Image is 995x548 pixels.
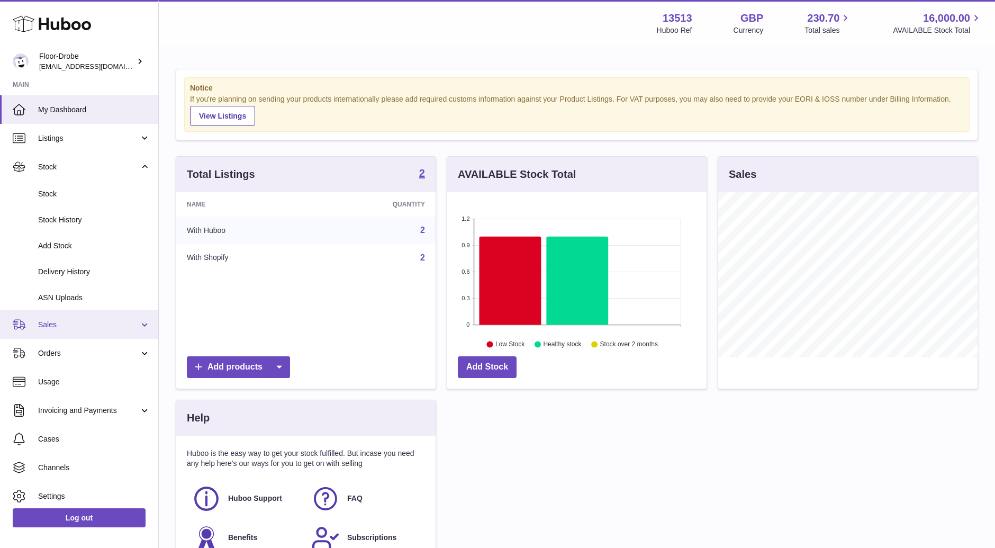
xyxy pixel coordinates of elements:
[190,106,255,126] a: View Listings
[462,268,469,275] text: 0.6
[38,267,150,277] span: Delivery History
[192,484,301,513] a: Huboo Support
[420,253,425,262] a: 2
[38,105,150,115] span: My Dashboard
[923,11,970,25] span: 16,000.00
[495,340,525,348] text: Low Stock
[466,321,469,328] text: 0
[729,167,756,182] h3: Sales
[187,356,290,378] a: Add products
[420,226,425,235] a: 2
[600,340,658,348] text: Stock over 2 months
[190,94,964,126] div: If you're planning on sending your products internationally please add required customs informati...
[804,25,852,35] span: Total sales
[893,11,982,35] a: 16,000.00 AVAILABLE Stock Total
[38,348,139,358] span: Orders
[347,493,363,504] span: FAQ
[228,493,282,504] span: Huboo Support
[807,11,839,25] span: 230.70
[543,340,582,348] text: Healthy stock
[316,192,436,217] th: Quantity
[176,192,316,217] th: Name
[190,83,964,93] strong: Notice
[804,11,852,35] a: 230.70 Total sales
[740,11,763,25] strong: GBP
[228,533,257,543] span: Benefits
[187,411,210,425] h3: Help
[458,356,517,378] a: Add Stock
[38,215,150,225] span: Stock History
[419,168,425,178] strong: 2
[187,448,425,469] p: Huboo is the easy way to get your stock fulfilled. But incase you need any help here's our ways f...
[462,215,469,222] text: 1.2
[347,533,396,543] span: Subscriptions
[38,162,139,172] span: Stock
[39,51,134,71] div: Floor-Drobe
[38,463,150,473] span: Channels
[893,25,982,35] span: AVAILABLE Stock Total
[311,484,420,513] a: FAQ
[38,491,150,501] span: Settings
[39,62,156,70] span: [EMAIL_ADDRESS][DOMAIN_NAME]
[38,189,150,199] span: Stock
[38,377,150,387] span: Usage
[419,168,425,181] a: 2
[734,25,764,35] div: Currency
[13,53,29,69] img: jthurling@live.com
[38,406,139,416] span: Invoicing and Payments
[38,320,139,330] span: Sales
[458,167,576,182] h3: AVAILABLE Stock Total
[176,244,316,272] td: With Shopify
[38,293,150,303] span: ASN Uploads
[13,508,146,527] a: Log out
[187,167,255,182] h3: Total Listings
[38,133,139,143] span: Listings
[38,434,150,444] span: Cases
[663,11,692,25] strong: 13513
[462,295,469,301] text: 0.3
[462,242,469,248] text: 0.9
[657,25,692,35] div: Huboo Ref
[38,241,150,251] span: Add Stock
[176,217,316,244] td: With Huboo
